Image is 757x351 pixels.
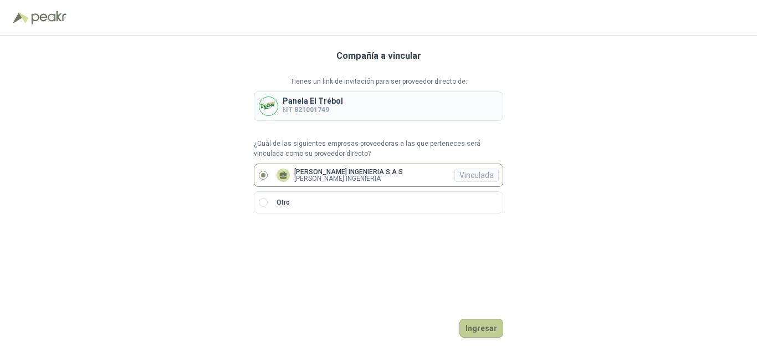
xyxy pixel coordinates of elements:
[454,169,499,182] div: Vinculada
[254,77,503,87] p: Tienes un link de invitación para ser proveedor directo de:
[254,139,503,160] p: ¿Cuál de las siguientes empresas proveedoras a las que perteneces será vinculada como su proveedo...
[259,97,278,115] img: Company Logo
[294,169,403,175] p: [PERSON_NAME] INGENIERIA S A S
[336,49,421,63] h3: Compañía a vincular
[277,197,290,208] p: Otro
[283,97,343,105] p: Panela El Trébol
[294,175,403,182] p: [PERSON_NAME] INGENIERIA
[459,319,503,338] button: Ingresar
[31,11,67,24] img: Peakr
[294,106,329,114] b: 821001749
[283,105,343,115] p: NIT
[13,12,29,23] img: Logo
